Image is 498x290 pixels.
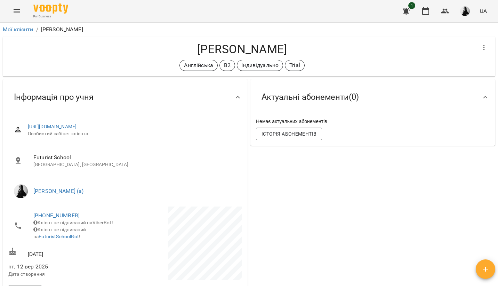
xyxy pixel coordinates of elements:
[250,79,495,115] div: Актуальні абонементи(0)
[28,130,236,137] span: Особистий кабінет клієнта
[237,60,283,71] div: Індивідуально
[33,3,68,14] img: Voopty Logo
[33,188,84,194] a: [PERSON_NAME] (а)
[33,161,236,168] p: [GEOGRAPHIC_DATA], [GEOGRAPHIC_DATA]
[14,92,94,103] span: Інформація про учня
[33,227,86,239] span: Клієнт не підписаний на !
[33,220,113,225] span: Клієнт не підписаний на ViberBot!
[41,25,83,34] p: [PERSON_NAME]
[33,212,80,219] a: [PHONE_NUMBER]
[8,263,124,271] span: пт, 12 вер 2025
[262,92,359,103] span: Актуальні абонементи ( 0 )
[477,5,490,17] button: UA
[28,124,77,129] a: [URL][DOMAIN_NAME]
[460,6,470,16] img: a8a45f5fed8cd6bfe970c81335813bd9.jpg
[36,25,38,34] li: /
[39,234,79,239] a: FuturistSchoolBot
[3,79,248,115] div: Інформація про учня
[8,271,124,278] p: Дата створення
[224,61,231,70] p: B2
[3,25,495,34] nav: breadcrumb
[184,61,213,70] p: Англійська
[3,26,33,33] a: Мої клієнти
[33,153,236,162] span: Futurist School
[219,60,235,71] div: B2
[255,116,491,126] div: Немає актуальних абонементів
[480,7,487,15] span: UA
[179,60,217,71] div: Англійська
[241,61,279,70] p: Індивідуально
[8,3,25,19] button: Menu
[285,60,305,71] div: Trial
[33,14,68,19] span: For Business
[289,61,300,70] p: Trial
[262,130,316,138] span: Історія абонементів
[256,128,322,140] button: Історія абонементів
[8,42,476,56] h4: [PERSON_NAME]
[14,184,28,198] img: Фрунзе Валентина Сергіївна (а)
[408,2,415,9] span: 1
[7,246,125,259] div: [DATE]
